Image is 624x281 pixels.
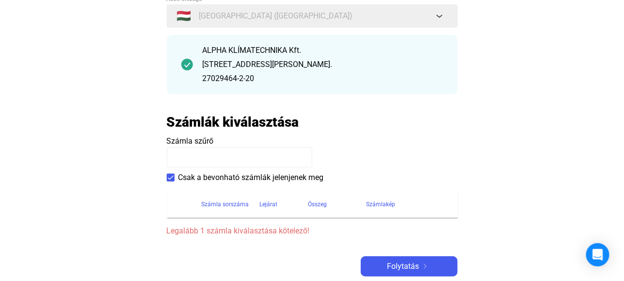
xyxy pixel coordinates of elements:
[387,261,419,272] span: Folytatás
[308,198,367,210] div: Összeg
[167,225,458,237] span: Legalább 1 számla kiválasztása kötelező!
[202,198,249,210] div: Számla sorszáma
[308,198,327,210] div: Összeg
[181,59,193,70] img: checkmark-darker-green-circle
[260,198,278,210] div: Lejárat
[203,59,443,70] div: [STREET_ADDRESS][PERSON_NAME].
[361,256,458,277] button: Folytatásarrow-right-white
[199,10,353,22] span: [GEOGRAPHIC_DATA] ([GEOGRAPHIC_DATA])
[167,136,214,146] span: Számla szűrő
[177,10,192,22] span: 🇭🇺
[367,198,446,210] div: Számlakép
[419,264,431,269] img: arrow-right-white
[203,73,443,84] div: 27029464-2-20
[167,4,458,28] button: 🇭🇺[GEOGRAPHIC_DATA] ([GEOGRAPHIC_DATA])
[202,198,260,210] div: Számla sorszáma
[586,243,609,266] div: Open Intercom Messenger
[260,198,308,210] div: Lejárat
[167,114,299,131] h2: Számlák kiválasztása
[178,172,324,183] span: Csak a bevonható számlák jelenjenek meg
[367,198,396,210] div: Számlakép
[203,45,443,56] div: ALPHA KLÍMATECHNIKA Kft.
